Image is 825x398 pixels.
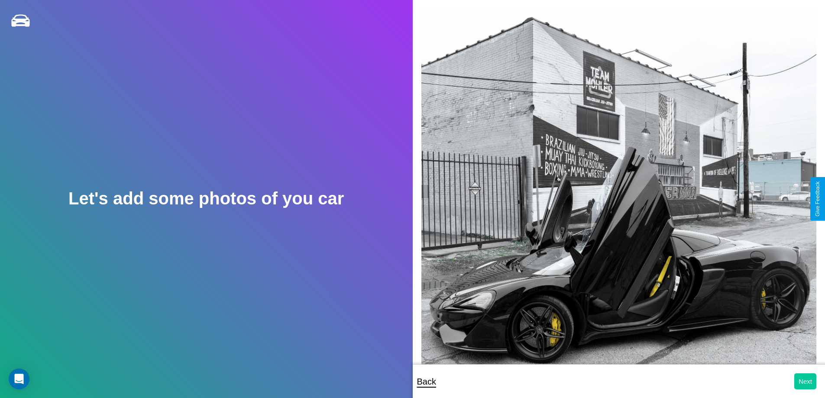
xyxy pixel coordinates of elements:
[417,374,436,389] p: Back
[794,373,816,389] button: Next
[815,181,821,217] div: Give Feedback
[9,369,29,389] div: Open Intercom Messenger
[68,189,344,208] h2: Let's add some photos of you car
[421,9,817,380] img: posted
